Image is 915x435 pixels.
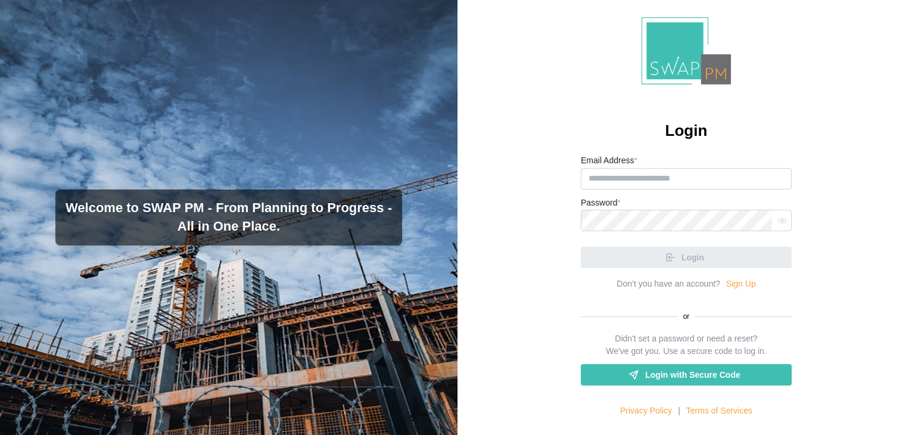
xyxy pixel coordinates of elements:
[581,364,792,386] a: Login with Secure Code
[726,278,756,291] a: Sign Up
[645,365,740,385] span: Login with Secure Code
[678,405,680,418] div: |
[665,120,708,141] h2: Login
[642,17,731,85] img: Logo
[581,311,792,322] div: or
[606,333,766,358] div: Didn't set a password or need a reset? We've got you. Use a secure code to log in.
[581,197,621,210] label: Password
[686,405,752,418] a: Terms of Services
[581,154,637,167] label: Email Address
[65,199,393,236] h3: Welcome to SWAP PM - From Planning to Progress - All in One Place.
[620,405,672,418] a: Privacy Policy
[617,278,720,291] div: Don’t you have an account?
